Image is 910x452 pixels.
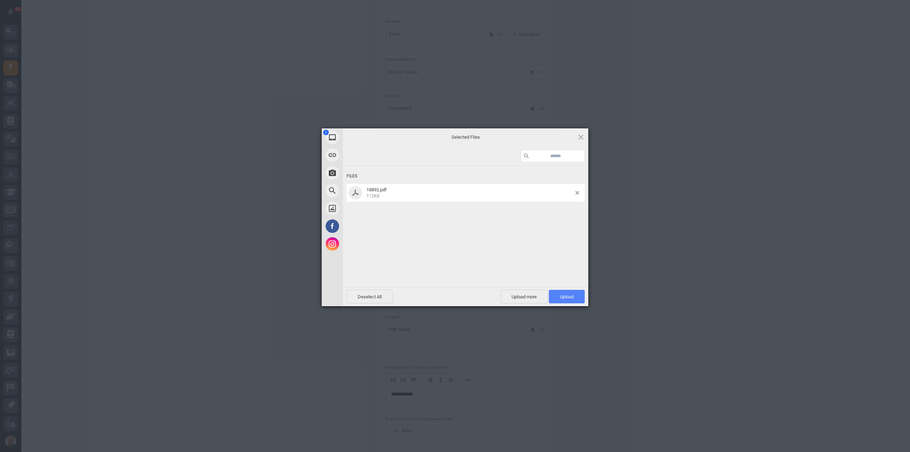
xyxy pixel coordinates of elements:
div: Facebook [322,217,407,235]
span: Deselect All [347,290,393,303]
span: 18892.pdf [364,187,576,199]
div: Instagram [322,235,407,253]
div: Files [347,170,585,183]
span: Upload [560,294,574,299]
div: Take Photo [322,164,407,182]
div: Unsplash [322,200,407,217]
div: My Device [322,128,407,146]
span: 18892.pdf [366,187,387,192]
div: Link (URL) [322,146,407,164]
div: Web Search [322,182,407,200]
span: Selected Files [395,134,537,140]
span: 1 [323,130,329,135]
span: Upload [549,290,585,303]
span: Upload more [500,290,548,303]
span: 112KB [366,193,379,198]
span: Click here or hit ESC to close picker [577,133,585,141]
